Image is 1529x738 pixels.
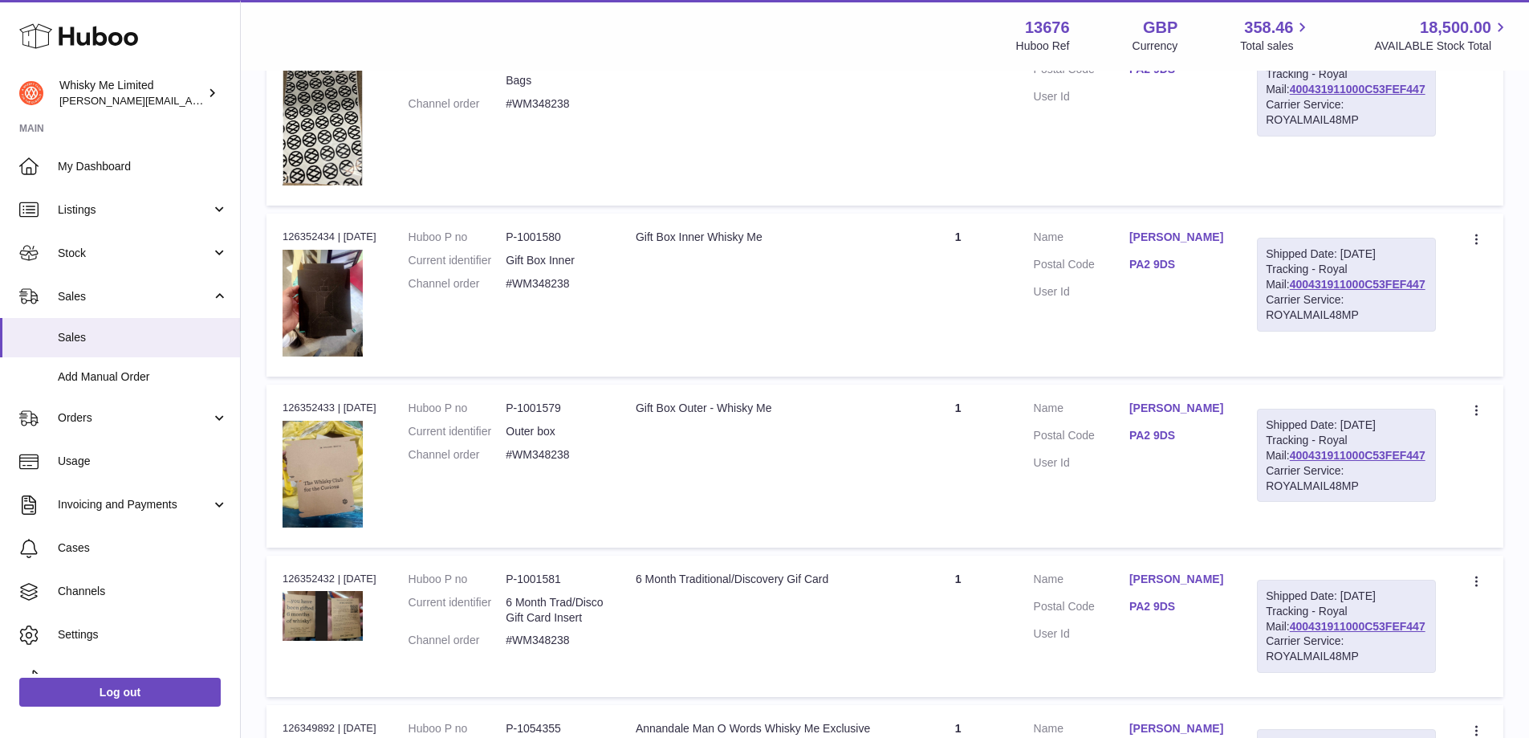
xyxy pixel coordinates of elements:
a: PA2 9DS [1129,428,1225,443]
a: 400431911000C53FEF447 [1290,449,1425,462]
span: Returns [58,671,228,686]
a: [PERSON_NAME] [1129,721,1225,736]
a: 400431911000C53FEF447 [1290,620,1425,633]
div: Tracking - Royal Mail: [1257,580,1436,673]
span: Sales [58,330,228,345]
a: 400431911000C53FEF447 [1290,83,1425,96]
dt: Channel order [409,276,506,292]
div: Carrier Service: ROYALMAIL48MP [1266,463,1427,494]
img: 136761725872974.png [283,591,363,641]
span: My Dashboard [58,159,228,174]
dt: Current identifier [409,595,506,626]
dd: #WM348238 [506,633,604,648]
a: 358.46 Total sales [1240,17,1311,54]
div: 126352433 | [DATE] [283,401,376,415]
dt: Name [1034,401,1129,420]
dd: P-1054355 [506,721,604,736]
span: Channels [58,584,228,599]
div: 126352432 | [DATE] [283,572,376,586]
div: Carrier Service: ROYALMAIL48MP [1266,634,1427,664]
dd: WM Branded Mail Bags [506,58,604,88]
dd: #WM348238 [506,447,604,463]
div: Shipped Date: [DATE] [1266,589,1427,604]
img: 136761725445490.jpg [283,421,363,528]
a: PA2 9DS [1129,599,1225,614]
span: 358.46 [1244,17,1293,39]
dt: User Id [1034,626,1129,642]
dt: User Id [1034,455,1129,471]
td: 1 [899,385,1018,548]
dt: Name [1034,230,1129,249]
div: Carrier Service: ROYALMAIL48MP [1266,292,1427,323]
dd: Gift Box Inner [506,253,604,268]
dt: User Id [1034,284,1129,300]
a: 18,500.00 AVAILABLE Stock Total [1374,17,1510,54]
span: AVAILABLE Stock Total [1374,39,1510,54]
strong: GBP [1143,17,1177,39]
div: 126352434 | [DATE] [283,230,376,244]
td: 1 [899,18,1018,206]
dt: Current identifier [409,424,506,439]
span: Invoicing and Payments [58,497,211,512]
span: Stock [58,246,211,261]
div: Carrier Service: ROYALMAIL48MP [1266,97,1427,128]
dd: P-1001581 [506,572,604,587]
dd: Outer box [506,424,604,439]
span: Usage [58,454,228,469]
dt: Current identifier [409,253,506,268]
div: Shipped Date: [DATE] [1266,247,1427,262]
dd: P-1001580 [506,230,604,245]
a: [PERSON_NAME] [1129,572,1225,587]
span: Orders [58,410,211,426]
span: [PERSON_NAME][EMAIL_ADDRESS][DOMAIN_NAME] [59,94,322,107]
dd: P-1001579 [506,401,604,416]
div: Tracking - Royal Mail: [1257,409,1436,502]
dt: User Id [1034,89,1129,104]
div: Huboo Ref [1016,39,1070,54]
dt: Postal Code [1034,62,1129,81]
td: 1 [899,214,1018,377]
dt: Current identifier [409,58,506,88]
span: Listings [58,202,211,218]
img: 136761725448359.jpg [283,250,363,357]
dt: Channel order [409,447,506,463]
dt: Name [1034,572,1129,591]
div: 126349892 | [DATE] [283,721,376,736]
div: Currency [1133,39,1178,54]
div: Shipped Date: [DATE] [1266,418,1427,433]
span: Sales [58,289,211,304]
td: 1 [899,556,1018,697]
div: Gift Box Inner Whisky Me [636,230,883,245]
div: Tracking - Royal Mail: [1257,43,1436,136]
div: Whisky Me Limited [59,78,204,108]
dt: Postal Code [1034,257,1129,276]
dt: Postal Code [1034,428,1129,447]
a: [PERSON_NAME] [1129,401,1225,416]
dd: #WM348238 [506,276,604,292]
strong: 13676 [1025,17,1070,39]
span: Add Manual Order [58,369,228,385]
a: PA2 9DS [1129,257,1225,272]
img: 1725358317.png [283,55,363,186]
div: Tracking - Royal Mail: [1257,238,1436,331]
dt: Huboo P no [409,572,506,587]
span: 18,500.00 [1420,17,1491,39]
a: [PERSON_NAME] [1129,230,1225,245]
span: Total sales [1240,39,1311,54]
dt: Huboo P no [409,230,506,245]
dt: Huboo P no [409,401,506,416]
img: frances@whiskyshop.com [19,81,43,105]
div: Gift Box Outer - Whisky Me [636,401,883,416]
a: Log out [19,678,221,707]
a: 400431911000C53FEF447 [1290,278,1425,291]
dt: Channel order [409,96,506,112]
dt: Huboo P no [409,721,506,736]
div: 6 Month Traditional/Discovery Gif Card [636,572,883,587]
dt: Postal Code [1034,599,1129,618]
dd: #WM348238 [506,96,604,112]
span: Cases [58,540,228,556]
span: Settings [58,627,228,642]
dt: Channel order [409,633,506,648]
dd: 6 Month Trad/Disco Gift Card Insert [506,595,604,626]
